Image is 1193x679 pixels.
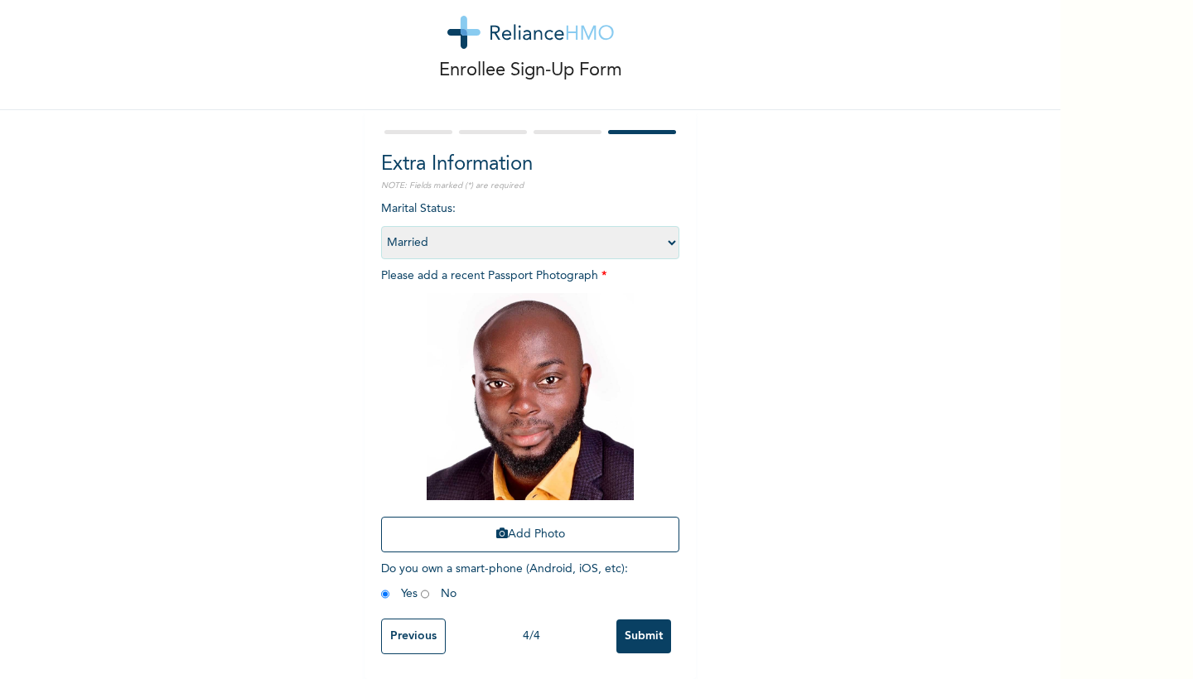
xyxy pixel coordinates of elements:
span: Marital Status : [381,203,679,248]
button: Add Photo [381,517,679,552]
p: Enrollee Sign-Up Form [439,57,622,84]
div: 4 / 4 [446,628,616,645]
img: Crop [427,293,634,500]
input: Submit [616,619,671,653]
p: NOTE: Fields marked (*) are required [381,180,679,192]
img: logo [447,16,614,49]
input: Previous [381,619,446,654]
h2: Extra Information [381,150,679,180]
span: Do you own a smart-phone (Android, iOS, etc) : Yes No [381,563,628,600]
span: Please add a recent Passport Photograph [381,270,679,561]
